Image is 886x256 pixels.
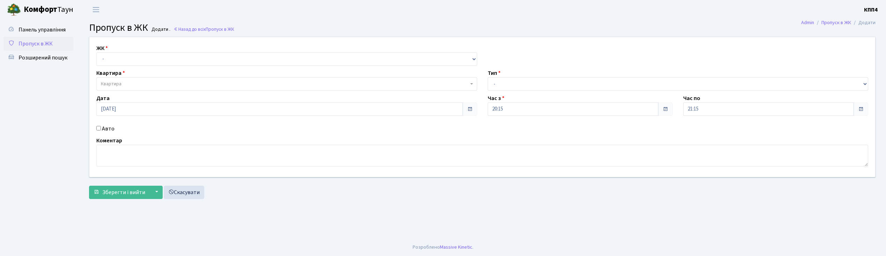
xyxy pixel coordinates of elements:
a: Скасувати [164,186,204,199]
span: Зберегти і вийти [102,189,145,196]
a: Massive Kinetic [440,243,472,251]
a: Розширений пошук [3,51,73,65]
label: Квартира [96,69,125,77]
a: Пропуск в ЖК [3,37,73,51]
div: Розроблено . [413,243,473,251]
span: Квартира [101,80,121,87]
span: Пропуск в ЖК [19,40,53,48]
label: Дата [96,94,110,102]
nav: breadcrumb [791,15,886,30]
a: Admin [801,19,814,26]
label: Коментар [96,136,122,145]
label: ЖК [96,44,108,52]
button: Зберегти і вийти [89,186,150,199]
label: Тип [488,69,501,77]
span: Панель управління [19,26,66,34]
b: Комфорт [24,4,57,15]
button: Переключити навігацію [87,4,105,15]
span: Таун [24,4,73,16]
label: Авто [102,125,115,133]
small: Додати . [150,27,170,33]
img: logo.png [7,3,21,17]
label: Час з [488,94,504,102]
a: Пропуск в ЖК [821,19,851,26]
span: Пропуск в ЖК [206,26,234,33]
span: Пропуск в ЖК [89,21,148,35]
a: Панель управління [3,23,73,37]
label: Час по [683,94,700,102]
li: Додати [851,19,876,27]
span: Розширений пошук [19,54,67,62]
a: Назад до всіхПропуск в ЖК [173,26,234,33]
a: КПП4 [864,6,878,14]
